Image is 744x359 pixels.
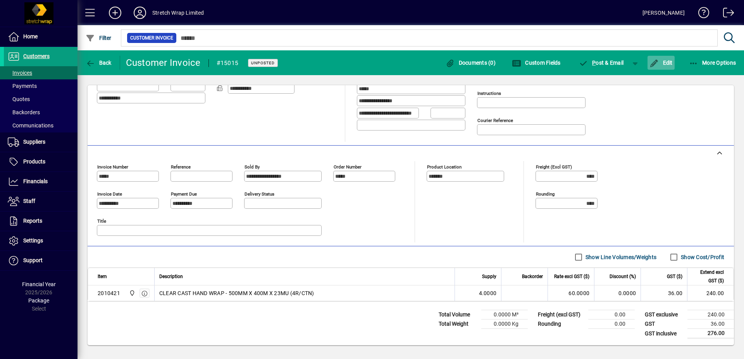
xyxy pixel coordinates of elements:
a: Payments [4,79,77,93]
span: 4.0000 [479,289,497,297]
span: ost & Email [579,60,624,66]
span: Documents (0) [445,60,496,66]
button: Documents (0) [443,56,498,70]
span: Package [28,297,49,304]
span: Financial Year [22,281,56,287]
mat-label: Invoice date [97,191,122,197]
a: Products [4,152,77,172]
td: Total Weight [435,319,481,329]
mat-label: Freight (excl GST) [536,164,572,170]
span: Supply [482,272,496,281]
mat-label: Rounding [536,191,555,197]
td: 0.0000 Kg [481,319,528,329]
span: Backorder [522,272,543,281]
span: Discount (%) [610,272,636,281]
td: GST [641,319,687,329]
button: Custom Fields [510,56,563,70]
span: Rate excl GST ($) [554,272,589,281]
td: 276.00 [687,329,734,338]
td: 36.00 [687,319,734,329]
a: Home [4,27,77,46]
button: Add [103,6,127,20]
mat-label: Order number [334,164,362,170]
mat-label: Courier Reference [477,118,513,123]
div: #15015 [217,57,239,69]
a: Support [4,251,77,270]
mat-label: Product location [427,164,462,170]
span: Suppliers [23,139,45,145]
span: Description [159,272,183,281]
td: GST exclusive [641,310,687,319]
td: 240.00 [687,310,734,319]
label: Show Cost/Profit [679,253,724,261]
a: Knowledge Base [692,2,710,27]
a: Backorders [4,106,77,119]
a: Staff [4,192,77,211]
span: SWL-AKL [127,289,136,297]
span: Customer Invoice [130,34,173,42]
button: Back [84,56,114,70]
span: Customers [23,53,50,59]
button: Edit [648,56,675,70]
span: Custom Fields [512,60,561,66]
td: 36.00 [641,285,687,301]
span: Back [86,60,112,66]
mat-label: Payment due [171,191,197,197]
td: GST inclusive [641,329,687,338]
a: Communications [4,119,77,132]
td: 0.00 [588,310,635,319]
span: More Options [689,60,736,66]
mat-label: Reference [171,164,191,170]
td: Total Volume [435,310,481,319]
span: Products [23,158,45,165]
span: GST ($) [667,272,682,281]
mat-label: Title [97,218,106,224]
div: Stretch Wrap Limited [152,7,204,19]
td: 240.00 [687,285,734,301]
div: 2010421 [98,289,120,297]
span: Edit [649,60,673,66]
mat-label: Sold by [245,164,260,170]
span: Payments [8,83,37,89]
a: Reports [4,211,77,231]
span: Financials [23,178,48,184]
a: Quotes [4,93,77,106]
span: Communications [8,122,53,129]
td: Freight (excl GST) [534,310,588,319]
td: 0.0000 [594,285,641,301]
span: P [592,60,596,66]
a: Settings [4,231,77,251]
button: Post & Email [575,56,628,70]
mat-label: Delivery status [245,191,274,197]
app-page-header-button: Back [77,56,120,70]
td: Rounding [534,319,588,329]
span: Unposted [251,60,275,65]
mat-label: Invoice number [97,164,128,170]
div: Customer Invoice [126,57,201,69]
button: More Options [687,56,738,70]
label: Show Line Volumes/Weights [584,253,656,261]
span: Invoices [8,70,32,76]
span: Staff [23,198,35,204]
span: Home [23,33,38,40]
span: CLEAR CAST HAND WRAP - 500MM X 400M X 23MU (4R/CTN) [159,289,314,297]
td: 0.00 [588,319,635,329]
span: Extend excl GST ($) [692,268,724,285]
button: Profile [127,6,152,20]
span: Reports [23,218,42,224]
a: Suppliers [4,132,77,152]
button: Filter [84,31,114,45]
mat-label: Instructions [477,91,501,96]
a: Invoices [4,66,77,79]
span: Filter [86,35,112,41]
a: Financials [4,172,77,191]
span: Quotes [8,96,30,102]
a: Logout [717,2,734,27]
span: Settings [23,237,43,244]
span: Backorders [8,109,40,115]
div: 60.0000 [553,289,589,297]
span: Item [98,272,107,281]
td: 0.0000 M³ [481,310,528,319]
div: [PERSON_NAME] [642,7,685,19]
span: Support [23,257,43,263]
